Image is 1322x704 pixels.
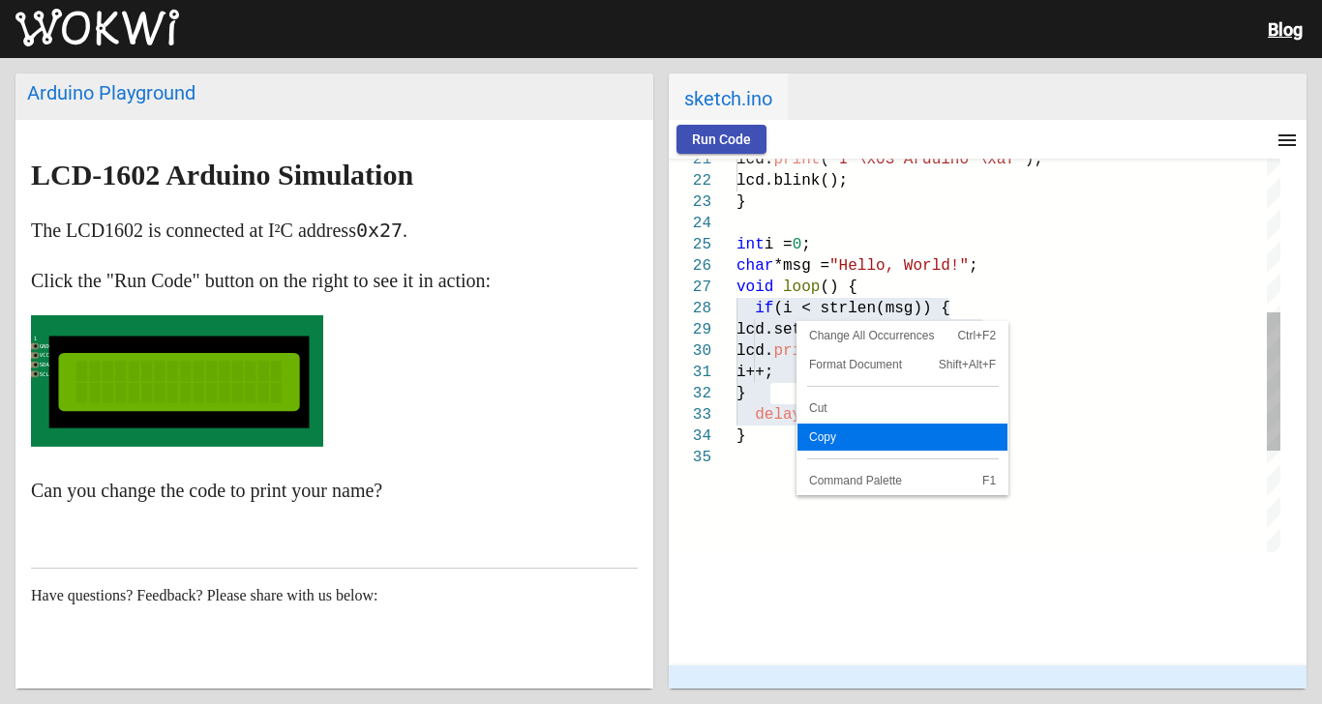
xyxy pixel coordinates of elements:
span: Ctrl+F2 [946,330,1007,341]
span: Change All Occurrences [797,330,946,341]
span: Cut [797,402,1007,414]
code: 0x27 [356,219,403,242]
span: Have questions? Feedback? Please share with us below: [31,587,378,603]
span: } [736,427,746,445]
span: Copy [797,431,1007,443]
div: Arduino Playground [27,81,642,104]
span: ; [969,257,978,275]
div: 30 [669,340,711,362]
span: "Hello, World!" [829,257,969,275]
span: sketch.ino [669,73,788,120]
p: Can you change the code to print your name? [31,475,638,506]
span: i++; [736,364,773,381]
p: The LCD1602 is connected at I²C address . [31,215,638,246]
div: 31 [669,362,711,383]
div: 33 [669,404,711,425]
div: 27 [669,277,711,298]
span: } [736,193,746,211]
span: i = [765,236,793,253]
span: Shift+Alt+F [918,359,1008,370]
span: char [736,257,773,275]
div: 25 [669,234,711,255]
span: loop [783,279,820,296]
img: Wokwi [15,9,179,47]
div: 34 [669,425,711,447]
div: 26 [669,255,711,277]
div: 35 [669,447,711,468]
span: int [736,236,765,253]
h2: LCD-1602 Arduino Simulation [31,160,638,191]
div: 22 [669,170,711,191]
span: delay [755,406,801,424]
textarea: Editor content;Press Alt+F1 for Accessibility Options. [736,298,737,299]
span: lcd. [736,342,773,360]
span: *msg = [773,257,829,275]
button: Run Code [676,125,766,154]
span: (i < strlen(msg)) { [773,300,949,317]
div: 23 [669,191,711,213]
p: Click the "Run Code" button on the right to see it in action: [31,265,638,296]
div: 28 [669,298,711,319]
span: lcd.setCursor(i + [736,321,894,338]
div: 24 [669,213,711,234]
div: 29 [669,319,711,340]
span: () { [820,279,856,296]
span: Format Document [797,359,918,370]
span: Run Code [692,132,751,147]
span: print [773,342,820,360]
span: ; [801,236,811,253]
span: } [736,385,746,402]
span: 0 [793,236,802,253]
div: 32 [669,383,711,404]
span: F1 [933,475,1007,486]
span: Command Palette [797,475,933,486]
span: if [755,300,773,317]
span: void [736,279,773,296]
span: lcd.blink(); [736,172,848,190]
